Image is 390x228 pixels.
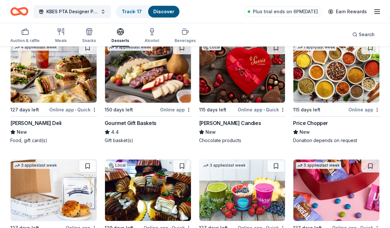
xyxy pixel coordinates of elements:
[82,25,96,47] button: Snacks
[199,106,226,114] div: 115 days left
[199,119,261,127] div: [PERSON_NAME] Candies
[145,38,159,43] div: Alcohol
[324,6,371,17] a: Earn Rewards
[175,38,196,43] div: Beverages
[175,25,196,47] button: Beverages
[293,41,379,103] img: Image for Price Chopper
[205,128,216,136] span: New
[116,5,180,18] button: Track· 17Discover
[46,8,98,16] span: KBES PTA Designer Purse and Cash Bingo
[55,38,67,43] div: Meals
[153,9,174,14] a: Discover
[82,38,96,43] div: Snacks
[300,128,310,136] span: New
[202,44,221,50] div: Local
[10,106,39,114] div: 127 days left
[13,162,58,169] div: 3 applies last week
[145,25,159,47] button: Alcohol
[111,25,129,47] button: Desserts
[238,106,285,114] div: Online app Quick
[108,44,153,51] div: 9 applies last week
[11,160,97,221] img: Image for Termini Brothers Bakery
[199,137,286,144] div: Chocolate products
[10,4,28,19] a: Home
[17,128,27,136] span: New
[105,41,191,144] a: Image for Gourmet Gift Baskets9 applieslast week150 days leftOnline appGourmet Gift Baskets4.4Gif...
[253,8,318,16] span: Plus trial ends on 6PM[DATE]
[160,106,191,114] div: Online app
[199,160,285,221] img: Image for Nekter Juice Bar
[296,44,337,51] div: 1 apply last week
[105,137,191,144] div: Gift basket(s)
[347,28,380,41] button: Search
[111,128,119,136] span: 4.4
[293,41,380,144] a: Image for Price Chopper1 applylast week115 days leftOnline appPrice ChopperNewDonation depends on...
[55,25,67,47] button: Meals
[199,41,285,103] img: Image for Sarris Candies
[10,38,40,43] div: Auction & raffle
[263,107,265,112] span: •
[202,162,247,169] div: 3 applies last week
[348,106,380,114] div: Online app
[105,41,191,103] img: Image for Gourmet Gift Baskets
[296,162,341,169] div: 5 applies last week
[108,162,127,169] div: Local
[11,41,97,103] img: Image for McAlister's Deli
[293,119,328,127] div: Price Chopper
[105,119,157,127] div: Gourmet Gift Baskets
[293,106,320,114] div: 115 days left
[244,6,322,17] a: Plus trial ends on 6PM[DATE]
[359,31,375,38] span: Search
[293,160,379,221] img: Image for UnReal Candy
[75,107,76,112] span: •
[111,38,129,43] div: Desserts
[13,44,58,51] div: 4 applies last week
[49,106,97,114] div: Online app Quick
[10,41,97,144] a: Image for McAlister's Deli4 applieslast week127 days leftOnline app•Quick[PERSON_NAME] DeliNewFoo...
[105,160,191,221] img: Image for The Pennsylvania Bakery
[199,41,286,144] a: Image for Sarris CandiesLocal115 days leftOnline app•Quick[PERSON_NAME] CandiesNewChocolate products
[293,137,380,144] div: Donation depends on request
[10,25,40,47] button: Auction & raffle
[10,137,97,144] div: Food, gift card(s)
[10,119,62,127] div: [PERSON_NAME] Deli
[105,106,133,114] div: 150 days left
[122,9,142,14] a: Track· 17
[33,5,111,18] button: KBES PTA Designer Purse and Cash Bingo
